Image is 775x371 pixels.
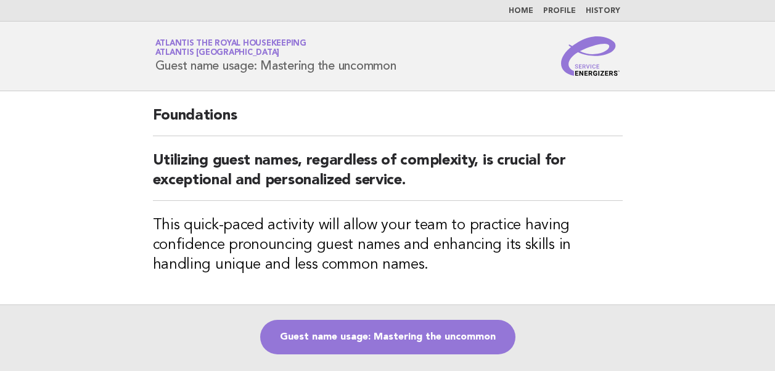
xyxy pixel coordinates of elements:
h2: Utilizing guest names, regardless of complexity, is crucial for exceptional and personalized serv... [153,151,623,201]
h2: Foundations [153,106,623,136]
a: History [586,7,620,15]
img: Service Energizers [561,36,620,76]
span: Atlantis [GEOGRAPHIC_DATA] [155,49,280,57]
a: Home [509,7,533,15]
h1: Guest name usage: Mastering the uncommon [155,40,396,72]
a: Atlantis the Royal HousekeepingAtlantis [GEOGRAPHIC_DATA] [155,39,306,57]
a: Guest name usage: Mastering the uncommon [260,320,515,354]
a: Profile [543,7,576,15]
h3: This quick-paced activity will allow your team to practice having confidence pronouncing guest na... [153,216,623,275]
